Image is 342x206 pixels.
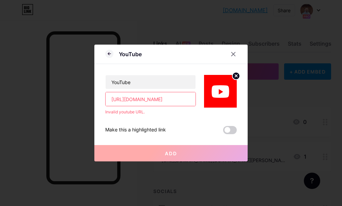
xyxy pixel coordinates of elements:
span: Add [165,150,177,156]
div: Make this a highlighted link [105,126,166,134]
button: Add [94,145,248,161]
img: link_thumbnail [204,75,237,108]
input: URL [106,92,196,106]
input: Title [106,75,196,89]
div: Invalid youtube URL. [105,109,196,115]
div: YouTube [119,50,142,58]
